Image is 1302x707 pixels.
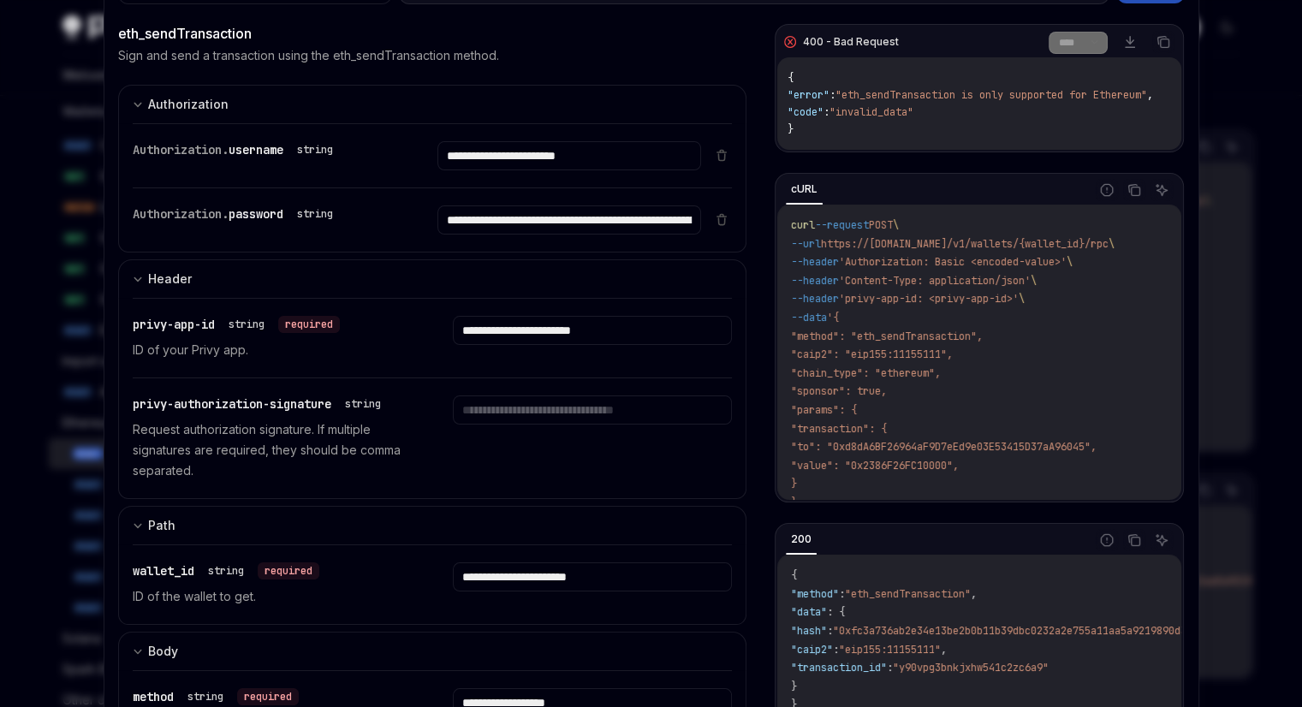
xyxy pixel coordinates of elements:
div: string [297,143,333,157]
span: "eip155:11155111" [839,643,941,656]
span: "chain_type": "ethereum", [791,366,941,380]
div: string [187,690,223,704]
div: method [133,688,299,705]
span: \ [893,218,899,232]
span: "invalid_data" [829,105,913,119]
div: Authorization.password [133,205,340,223]
div: privy-app-id [133,316,340,333]
p: ID of the wallet to get. [133,586,412,607]
div: Authorization.username [133,141,340,158]
span: Authorization. [133,142,229,157]
button: expand input section [118,85,747,123]
span: curl [791,218,815,232]
div: required [278,316,340,333]
span: "caip2": "eip155:11155111", [791,348,953,361]
span: "params": { [791,403,857,417]
span: { [788,71,794,85]
div: eth_sendTransaction [118,23,747,44]
div: required [237,688,299,705]
span: "transaction": { [791,422,887,436]
span: 'privy-app-id: <privy-app-id>' [839,292,1019,306]
div: Path [148,515,175,536]
span: password [229,206,283,222]
span: 'Content-Type: application/json' [839,274,1031,288]
span: method [133,689,174,704]
div: required [258,562,319,579]
span: : { [827,605,845,619]
span: '{ [827,311,839,324]
p: Sign and send a transaction using the eth_sendTransaction method. [118,47,499,64]
div: 400 - Bad Request [803,35,899,49]
span: , [941,643,947,656]
span: : [827,624,833,638]
span: "0xfc3a736ab2e34e13be2b0b11b39dbc0232a2e755a11aa5a9219890d3b2c6c7d8" [833,624,1240,638]
span: Authorization. [133,206,229,222]
span: , [1147,88,1153,102]
span: \ [1019,292,1025,306]
span: "method" [791,587,839,601]
button: Ask AI [1150,529,1173,551]
span: "hash" [791,624,827,638]
div: cURL [786,179,823,199]
span: , [971,587,977,601]
span: 'Authorization: Basic <encoded-value>' [839,255,1067,269]
span: username [229,142,283,157]
span: "sponsor": true, [791,384,887,398]
span: --request [815,218,869,232]
span: "transaction_id" [791,661,887,674]
div: Header [148,269,192,289]
span: https://[DOMAIN_NAME]/v1/wallets/{wallet_id}/rpc [821,237,1109,251]
span: wallet_id [133,563,194,579]
span: --header [791,274,839,288]
button: Ask AI [1150,179,1173,201]
p: ID of your Privy app. [133,340,412,360]
span: "error" [788,88,829,102]
span: "data" [791,605,827,619]
div: wallet_id [133,562,319,579]
div: string [208,564,244,578]
span: --header [791,255,839,269]
span: --header [791,292,839,306]
div: 200 [786,529,817,550]
span: \ [1031,274,1037,288]
div: string [229,318,265,331]
span: "method": "eth_sendTransaction", [791,330,983,343]
div: string [297,207,333,221]
button: expand input section [118,632,747,670]
span: privy-app-id [133,317,215,332]
span: "eth_sendTransaction" [845,587,971,601]
span: : [833,643,839,656]
span: } [788,122,794,136]
div: Body [148,641,178,662]
button: Report incorrect code [1096,529,1118,551]
span: --data [791,311,827,324]
span: "y90vpg3bnkjxhw541c2zc6a9" [893,661,1049,674]
span: privy-authorization-signature [133,396,331,412]
span: "caip2" [791,643,833,656]
span: "to": "0xd8dA6BF26964aF9D7eEd9e03E53415D37aA96045", [791,440,1097,454]
span: : [887,661,893,674]
span: --url [791,237,821,251]
button: expand input section [118,259,747,298]
span: : [839,587,845,601]
span: POST [869,218,893,232]
span: { [791,568,797,582]
span: "code" [788,105,823,119]
button: expand input section [118,506,747,544]
button: Report incorrect code [1096,179,1118,201]
span: "eth_sendTransaction is only supported for Ethereum" [835,88,1147,102]
button: Copy the contents from the code block [1123,179,1145,201]
span: "value": "0x2386F26FC10000", [791,459,959,472]
span: : [823,105,829,119]
span: \ [1109,237,1115,251]
button: Copy the contents from the code block [1152,31,1174,53]
button: Copy the contents from the code block [1123,529,1145,551]
span: } [791,477,797,490]
div: privy-authorization-signature [133,395,388,413]
span: } [791,680,797,693]
span: : [829,88,835,102]
span: \ [1067,255,1073,269]
div: string [345,397,381,411]
div: Authorization [148,94,229,115]
p: Request authorization signature. If multiple signatures are required, they should be comma separa... [133,419,412,481]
